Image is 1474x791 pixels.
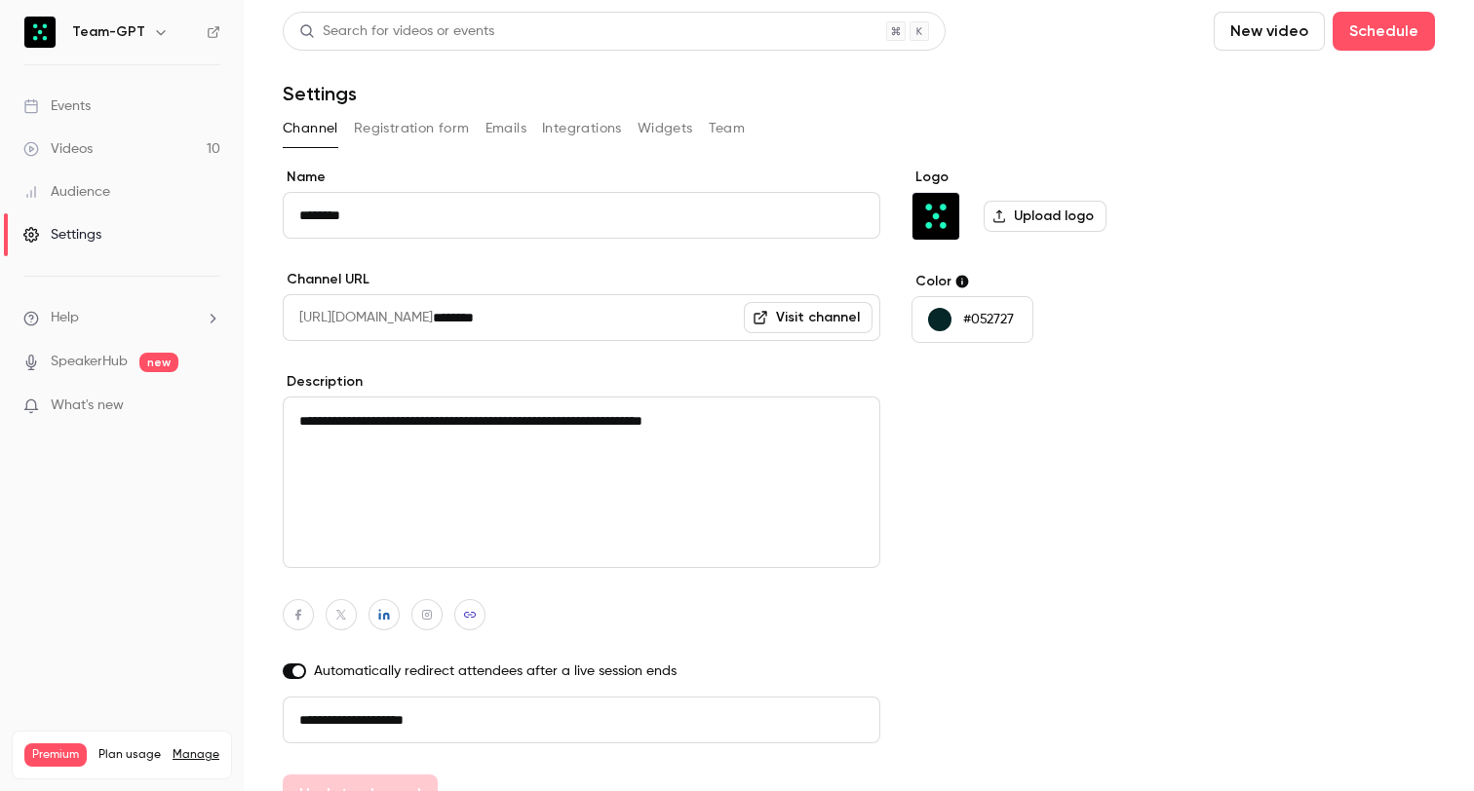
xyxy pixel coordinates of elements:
[283,270,880,289] label: Channel URL
[912,296,1033,343] button: #052727
[1214,12,1325,51] button: New video
[283,113,338,144] button: Channel
[51,352,128,372] a: SpeakerHub
[912,168,1211,187] label: Logo
[24,17,56,48] img: Team-GPT
[638,113,693,144] button: Widgets
[23,96,91,116] div: Events
[912,168,1211,241] section: Logo
[912,193,959,240] img: Team-GPT
[23,225,101,245] div: Settings
[23,182,110,202] div: Audience
[283,372,880,392] label: Description
[23,139,93,159] div: Videos
[283,661,880,681] label: Automatically redirect attendees after a live session ends
[139,353,178,372] span: new
[23,308,220,328] li: help-dropdown-opener
[485,113,526,144] button: Emails
[283,82,357,105] h1: Settings
[51,308,79,328] span: Help
[984,201,1106,232] label: Upload logo
[173,747,219,763] a: Manage
[963,310,1014,329] p: #052727
[912,272,1211,291] label: Color
[354,113,470,144] button: Registration form
[709,113,746,144] button: Team
[283,294,433,341] span: [URL][DOMAIN_NAME]
[51,395,124,416] span: What's new
[72,22,145,42] h6: Team-GPT
[744,302,873,333] a: Visit channel
[299,21,494,42] div: Search for videos or events
[283,168,880,187] label: Name
[24,743,87,767] span: Premium
[1333,12,1435,51] button: Schedule
[98,747,161,763] span: Plan usage
[542,113,622,144] button: Integrations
